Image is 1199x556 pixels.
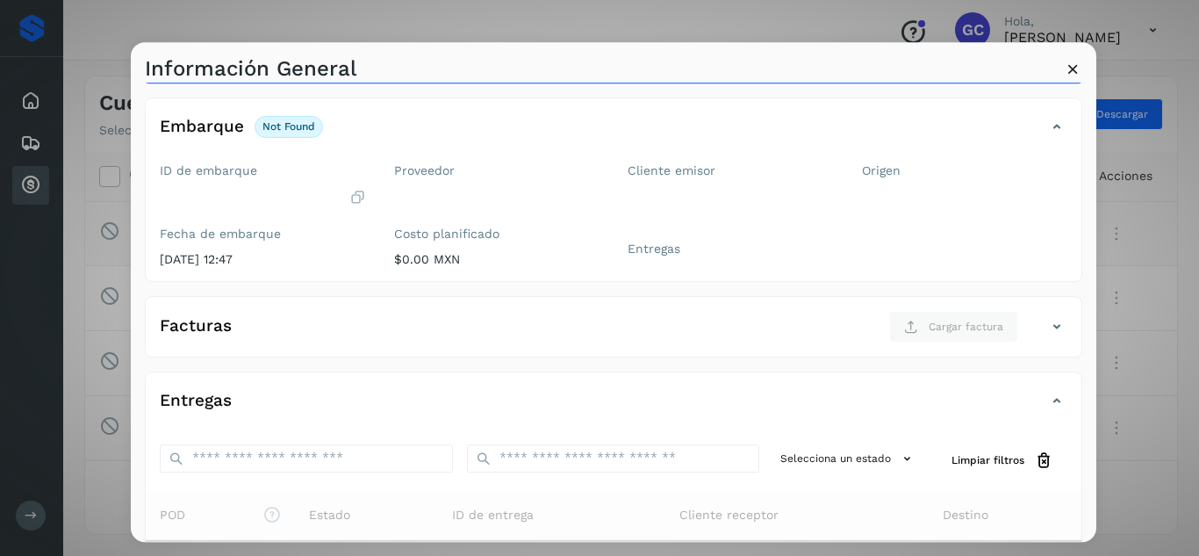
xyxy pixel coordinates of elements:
label: Fecha de embarque [160,227,366,242]
p: $0.00 MXN [394,252,600,267]
label: Origen [862,163,1068,178]
label: ID de embarque [160,163,366,178]
p: [DATE] 12:47 [160,252,366,267]
p: not found [262,120,315,133]
button: Selecciona un estado [773,444,923,473]
h4: Embarque [160,117,244,137]
span: POD [160,506,281,524]
button: Limpiar filtros [937,444,1067,477]
span: ID de entrega [452,506,534,524]
label: Cliente emisor [628,163,834,178]
div: FacturasCargar factura [146,311,1081,357]
span: Estado [309,506,350,524]
span: Cliente receptor [679,506,779,524]
label: Entregas [628,242,834,256]
div: Embarquenot found [146,112,1081,156]
div: Entregas [146,386,1081,430]
label: Proveedor [394,163,600,178]
h4: Entregas [160,392,232,412]
span: Cargar factura [929,319,1003,335]
label: Costo planificado [394,227,600,242]
button: Cargar factura [889,311,1018,343]
h3: Información General [145,56,356,82]
span: Destino [943,506,988,524]
span: Limpiar filtros [951,452,1024,468]
h4: Facturas [160,317,232,337]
